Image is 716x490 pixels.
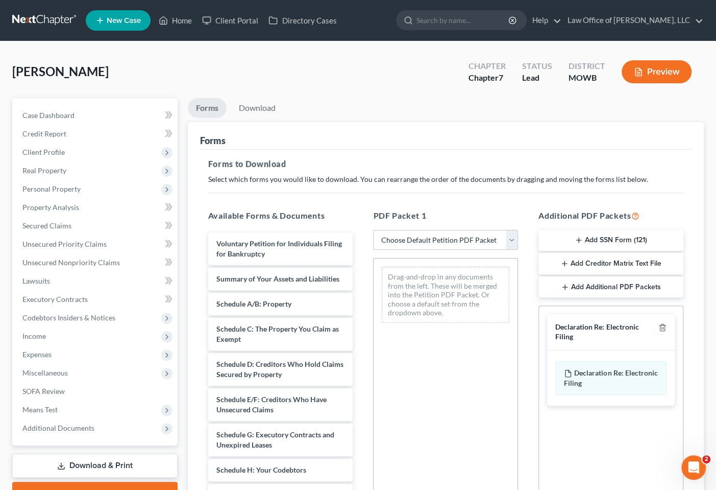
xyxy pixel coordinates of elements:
a: Unsecured Priority Claims [14,235,178,253]
a: Forms [188,98,227,118]
a: Download & Print [12,454,178,478]
a: Credit Report [14,125,178,143]
span: Unsecured Priority Claims [22,240,107,248]
span: 2 [702,455,710,463]
span: Schedule G: Executory Contracts and Unexpired Leases [216,430,334,449]
div: Status [522,60,552,72]
div: Lead [522,72,552,84]
span: Schedule C: The Property You Claim as Exempt [216,324,339,343]
a: Property Analysis [14,198,178,217]
div: Drag-and-drop in any documents from the left. These will be merged into the Petition PDF Packet. ... [382,267,509,323]
span: SOFA Review [22,387,65,395]
span: Real Property [22,166,66,175]
a: Secured Claims [14,217,178,235]
span: Lawsuits [22,276,50,285]
span: Codebtors Insiders & Notices [22,313,115,322]
span: Summary of Your Assets and Liabilities [216,274,339,283]
span: Declaration Re: Electronic Filing [564,368,657,387]
h5: PDF Packet 1 [373,209,518,222]
iframe: Intercom live chat [681,455,706,480]
span: Income [22,332,46,340]
a: Help [527,11,561,30]
div: Chapter [468,60,506,72]
span: Secured Claims [22,221,71,230]
span: Schedule H: Your Codebtors [216,465,306,474]
span: Executory Contracts [22,295,88,304]
span: Schedule E/F: Creditors Who Have Unsecured Claims [216,395,327,414]
div: Forms [200,134,226,147]
span: Credit Report [22,129,66,138]
span: Voluntary Petition for Individuals Filing for Bankruptcy [216,239,342,258]
span: 7 [499,73,503,82]
h5: Forms to Download [208,158,683,170]
div: District [569,60,605,72]
span: Property Analysis [22,203,79,212]
span: Expenses [22,350,52,359]
span: Means Test [22,405,58,414]
a: Client Portal [197,11,263,30]
span: Personal Property [22,184,81,193]
span: Case Dashboard [22,111,75,120]
a: Law Office of [PERSON_NAME], LLC [562,11,703,30]
h5: Additional PDF Packets [538,209,683,222]
button: Add Creditor Matrix Text File [538,253,683,274]
a: Home [154,11,197,30]
span: Unsecured Nonpriority Claims [22,258,120,267]
a: Lawsuits [14,272,178,290]
span: New Case [107,17,141,25]
h5: Available Forms & Documents [208,209,353,222]
div: Chapter [468,72,506,84]
a: Case Dashboard [14,106,178,125]
a: Executory Contracts [14,290,178,309]
span: [PERSON_NAME] [12,64,109,79]
p: Select which forms you would like to download. You can rearrange the order of the documents by dr... [208,174,683,184]
button: Preview [622,60,692,83]
span: Miscellaneous [22,368,68,377]
a: Download [231,98,284,118]
span: Schedule A/B: Property [216,299,291,308]
a: SOFA Review [14,382,178,401]
div: Declaration Re: Electronic Filing [555,322,654,341]
a: Directory Cases [263,11,341,30]
span: Client Profile [22,148,65,156]
input: Search by name... [416,11,510,30]
a: Unsecured Nonpriority Claims [14,253,178,272]
span: Additional Documents [22,424,94,432]
div: MOWB [569,72,605,84]
button: Add Additional PDF Packets [538,276,683,298]
span: Schedule D: Creditors Who Hold Claims Secured by Property [216,360,343,379]
button: Add SSN Form (121) [538,230,683,251]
